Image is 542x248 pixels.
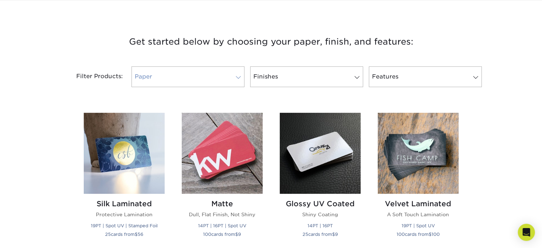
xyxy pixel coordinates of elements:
p: Shiny Coating [280,211,361,218]
img: Matte Business Cards [182,113,263,194]
span: $ [235,232,238,237]
img: Glossy UV Coated Business Cards [280,113,361,194]
a: Features [369,66,482,87]
p: Protective Lamination [84,211,165,218]
small: 14PT | 16PT | Spot UV [198,223,246,228]
span: 100 [432,232,440,237]
span: 25 [105,232,111,237]
a: Silk Laminated Business Cards Silk Laminated Protective Lamination 19PT | Spot UV | Stamped Foil ... [84,113,165,247]
span: 25 [303,232,308,237]
img: Velvet Laminated Business Cards [378,113,459,194]
h2: Velvet Laminated [378,199,459,208]
span: 56 [138,232,143,237]
p: Dull, Flat Finish, Not Shiny [182,211,263,218]
img: Silk Laminated Business Cards [84,113,165,194]
a: Velvet Laminated Business Cards Velvet Laminated A Soft Touch Lamination 19PT | Spot UV 100cards ... [378,113,459,247]
small: 14PT | 16PT [308,223,333,228]
div: Open Intercom Messenger [518,224,535,241]
small: 19PT | Spot UV | Stamped Foil [91,223,158,228]
small: cards from [203,232,241,237]
a: Glossy UV Coated Business Cards Glossy UV Coated Shiny Coating 14PT | 16PT 25cards from$9 [280,113,361,247]
span: $ [135,232,138,237]
span: 9 [335,232,338,237]
p: A Soft Touch Lamination [378,211,459,218]
a: Matte Business Cards Matte Dull, Flat Finish, Not Shiny 14PT | 16PT | Spot UV 100cards from$9 [182,113,263,247]
a: Paper [131,66,244,87]
span: $ [332,232,335,237]
a: Finishes [250,66,363,87]
span: 100 [203,232,211,237]
h2: Glossy UV Coated [280,199,361,208]
h3: Get started below by choosing your paper, finish, and features: [63,26,480,58]
small: cards from [397,232,440,237]
span: 9 [238,232,241,237]
small: cards from [303,232,338,237]
small: cards from [105,232,143,237]
span: 100 [397,232,405,237]
h2: Matte [182,199,263,208]
span: $ [429,232,432,237]
div: Filter Products: [57,66,129,87]
small: 19PT | Spot UV [402,223,435,228]
h2: Silk Laminated [84,199,165,208]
